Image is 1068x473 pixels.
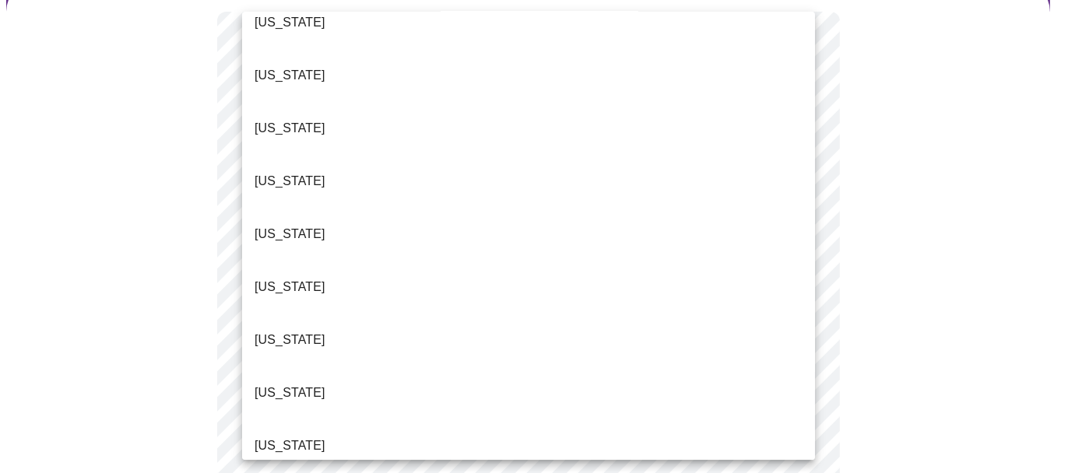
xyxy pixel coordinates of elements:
[255,436,325,455] p: [US_STATE]
[255,119,325,138] p: [US_STATE]
[255,278,325,296] p: [US_STATE]
[255,66,325,85] p: [US_STATE]
[255,13,325,32] p: [US_STATE]
[255,384,325,402] p: [US_STATE]
[255,331,325,349] p: [US_STATE]
[255,172,325,191] p: [US_STATE]
[255,225,325,244] p: [US_STATE]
